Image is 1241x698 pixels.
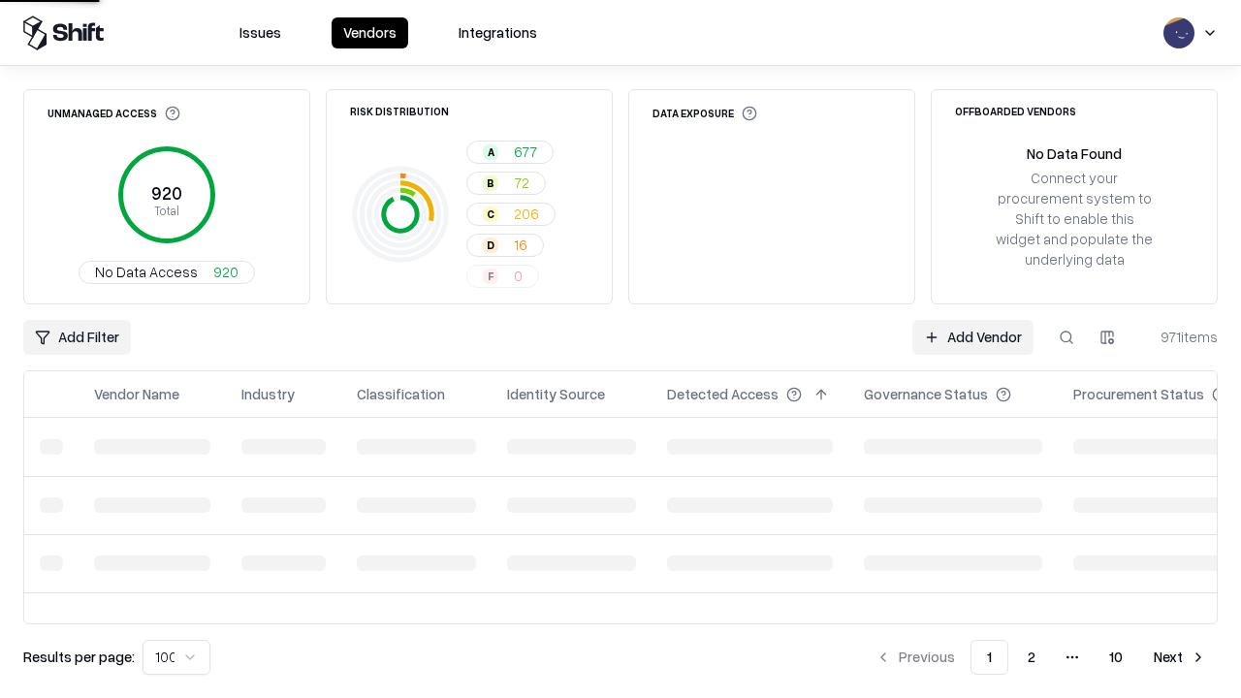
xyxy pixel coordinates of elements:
button: D16 [466,234,544,257]
div: C [483,206,498,222]
button: 10 [1094,640,1138,675]
div: B [483,175,498,191]
span: 677 [514,142,537,162]
div: Offboarded Vendors [955,106,1076,116]
div: Vendor Name [94,384,179,404]
button: Next [1142,640,1218,675]
span: 206 [514,204,539,224]
p: Results per page: [23,647,135,667]
div: No Data Found [1027,143,1122,164]
button: C206 [466,203,556,226]
div: Industry [241,384,295,404]
div: Procurement Status [1073,384,1204,404]
span: 72 [514,173,529,193]
nav: pagination [864,640,1218,675]
div: Classification [357,384,445,404]
button: Issues [228,17,293,48]
button: Integrations [447,17,549,48]
span: 920 [213,262,239,282]
span: 16 [514,235,527,255]
button: Vendors [332,17,408,48]
button: A677 [466,141,554,164]
a: Add Vendor [912,320,1034,355]
div: Connect your procurement system to Shift to enable this widget and populate the underlying data [994,168,1155,270]
div: Governance Status [864,384,988,404]
div: Identity Source [507,384,605,404]
span: No Data Access [95,262,198,282]
div: Data Exposure [652,106,757,121]
button: Add Filter [23,320,131,355]
div: D [483,238,498,253]
div: A [483,144,498,160]
div: Risk Distribution [350,106,449,116]
tspan: 920 [151,182,182,204]
button: 1 [971,640,1008,675]
tspan: Total [154,203,179,218]
button: No Data Access920 [79,261,255,284]
button: 2 [1012,640,1051,675]
div: Detected Access [667,384,779,404]
div: 971 items [1140,327,1218,347]
div: Unmanaged Access [48,106,180,121]
button: B72 [466,172,546,195]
